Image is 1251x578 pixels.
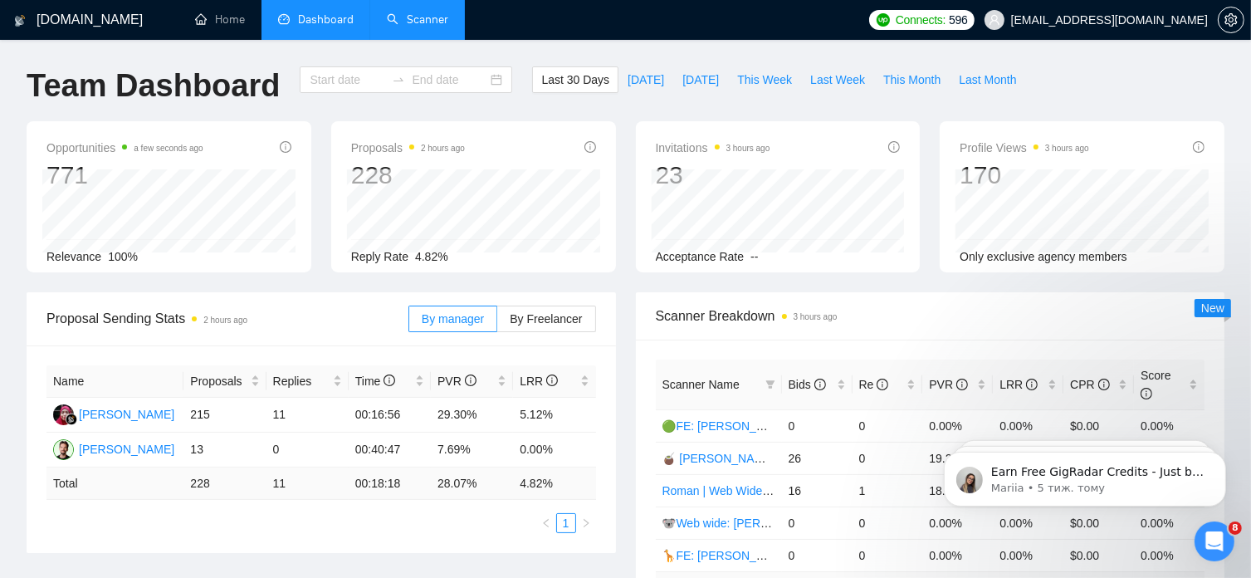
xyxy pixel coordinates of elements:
[960,159,1089,191] div: 170
[266,365,349,398] th: Replies
[999,378,1038,391] span: LRR
[421,144,465,153] time: 2 hours ago
[79,405,174,424] div: [PERSON_NAME]
[53,404,74,425] img: D
[1219,13,1244,27] span: setting
[656,138,770,158] span: Invitations
[510,312,582,326] span: By Freelancer
[541,518,551,528] span: left
[46,468,183,500] td: Total
[53,407,174,420] a: D[PERSON_NAME]
[280,141,291,153] span: info-circle
[782,474,853,507] td: 16
[956,379,968,390] span: info-circle
[853,409,923,442] td: 0
[14,7,26,34] img: logo
[737,71,792,89] span: This Week
[437,375,476,388] span: PVR
[673,66,728,93] button: [DATE]
[662,517,934,530] a: 🐨Web wide: [PERSON_NAME] 03/07 humor trigger
[536,513,556,533] button: left
[789,378,826,391] span: Bids
[922,539,993,571] td: 0.00%
[1141,388,1152,399] span: info-circle
[349,433,431,468] td: 00:40:47
[584,141,596,153] span: info-circle
[183,468,266,500] td: 228
[108,250,138,263] span: 100%
[576,513,596,533] li: Next Page
[422,312,484,326] span: By manager
[874,66,950,93] button: This Month
[782,507,853,539] td: 0
[782,409,853,442] td: 0
[888,141,900,153] span: info-circle
[79,440,174,458] div: [PERSON_NAME]
[950,66,1025,93] button: Last Month
[46,138,203,158] span: Opportunities
[392,73,405,86] span: to
[536,513,556,533] li: Previous Page
[557,514,575,532] a: 1
[392,73,405,86] span: swap-right
[349,398,431,433] td: 00:16:56
[960,250,1127,263] span: Only exclusive agency members
[203,316,247,325] time: 2 hours ago
[1134,539,1205,571] td: 0.00%
[66,414,77,425] img: gigradar-bm.png
[513,468,595,500] td: 4.82 %
[513,398,595,433] td: 5.12%
[465,375,476,386] span: info-circle
[662,452,958,465] a: 🧉 [PERSON_NAME] | UX/UI Wide: 09/12 - Bid in Range
[853,507,923,539] td: 0
[662,549,794,562] a: 🦒FE: [PERSON_NAME]
[762,372,779,397] span: filter
[859,378,889,391] span: Re
[415,250,448,263] span: 4.82%
[728,66,801,93] button: This Week
[656,306,1205,326] span: Scanner Breakdown
[1195,522,1234,561] iframe: Intercom live chat
[266,398,349,433] td: 11
[1070,378,1109,391] span: CPR
[273,372,330,390] span: Replies
[853,539,923,571] td: 0
[412,71,487,89] input: End date
[1193,141,1205,153] span: info-circle
[46,250,101,263] span: Relevance
[877,379,888,390] span: info-circle
[183,365,266,398] th: Proposals
[1141,369,1171,400] span: Score
[877,13,890,27] img: upwork-logo.png
[351,250,408,263] span: Reply Rate
[810,71,865,89] span: Last Week
[896,11,946,29] span: Connects:
[662,484,875,497] a: Roman | Web Wide: 09/16 - Bid in Range
[46,308,408,329] span: Proposal Sending Stats
[355,375,395,388] span: Time
[520,375,558,388] span: LRR
[1063,539,1134,571] td: $0.00
[278,13,290,25] span: dashboard
[662,419,794,433] a: 🟢FE: [PERSON_NAME]
[546,375,558,386] span: info-circle
[513,433,595,468] td: 0.00%
[266,433,349,468] td: 0
[351,138,465,158] span: Proposals
[27,66,280,105] h1: Team Dashboard
[801,66,874,93] button: Last Week
[656,250,745,263] span: Acceptance Rate
[682,71,719,89] span: [DATE]
[1229,522,1242,535] span: 8
[190,372,247,390] span: Proposals
[53,439,74,460] img: RV
[960,138,1089,158] span: Profile Views
[431,468,513,500] td: 28.07 %
[993,539,1063,571] td: 0.00%
[53,442,174,455] a: RV[PERSON_NAME]
[266,468,349,500] td: 11
[310,71,385,89] input: Start date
